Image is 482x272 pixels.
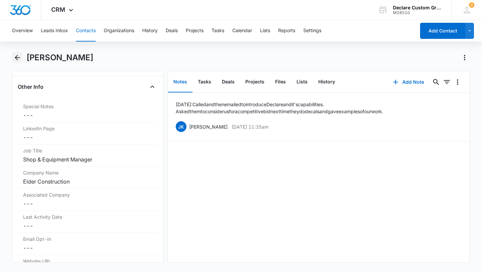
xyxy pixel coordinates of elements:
[189,123,228,130] p: [PERSON_NAME]
[192,72,217,92] button: Tasks
[51,6,65,13] span: CRM
[23,133,152,141] dd: ---
[23,125,152,132] label: LinkedIn Page
[232,20,252,42] button: Calendar
[23,191,152,198] label: Associated Company
[23,169,152,176] label: Company Name
[12,20,33,42] button: Overview
[469,2,474,8] div: notifications count
[12,52,22,63] button: Back
[18,189,158,211] div: Associated Company---
[176,101,462,115] p: [DATE]: Called and then emailed to introduce Declare and it's capabilities. Asked them to conside...
[393,5,442,10] div: account name
[104,20,134,42] button: Organizations
[217,72,240,92] button: Deals
[23,200,152,208] dd: ---
[240,72,270,92] button: Projects
[23,258,152,265] label: Website URL
[23,147,152,154] label: Job Title
[18,122,158,144] div: LinkedIn Page---
[452,77,463,87] button: Overflow Menu
[232,123,268,130] p: [DATE] 11:35am
[23,155,152,163] div: Shop & Equipment Manager
[313,72,340,92] button: History
[41,20,68,42] button: Leads Inbox
[278,20,295,42] button: Reports
[23,244,152,252] dd: ---
[18,233,158,255] div: Email Opt-In---
[23,222,152,230] dd: ---
[459,52,470,63] button: Actions
[18,211,158,233] div: Last Activity Date---
[18,100,158,122] div: Special Notes---
[186,20,204,42] button: Projects
[166,20,178,42] button: Deals
[142,20,158,42] button: History
[386,74,431,90] button: Add Note
[18,144,158,166] div: Job TitleShop & Equipment Manager
[18,83,44,91] h4: Other Info
[303,20,321,42] button: Settings
[431,77,441,87] button: Search...
[441,77,452,87] button: Filters
[147,81,158,92] button: Close
[420,23,465,39] button: Add Contact
[23,111,152,119] dd: ---
[469,2,474,8] span: 9
[176,121,186,132] span: JK
[18,166,158,189] div: Company NameElder Construction
[168,72,192,92] button: Notes
[23,178,152,186] div: Elder Construction
[212,20,224,42] button: Tasks
[291,72,313,92] button: Lists
[26,53,93,63] h1: [PERSON_NAME]
[76,20,96,42] button: Contacts
[270,72,291,92] button: Files
[393,10,442,15] div: account id
[23,213,152,220] label: Last Activity Date
[23,235,152,243] label: Email Opt-In
[23,103,152,110] label: Special Notes
[260,20,270,42] button: Lists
